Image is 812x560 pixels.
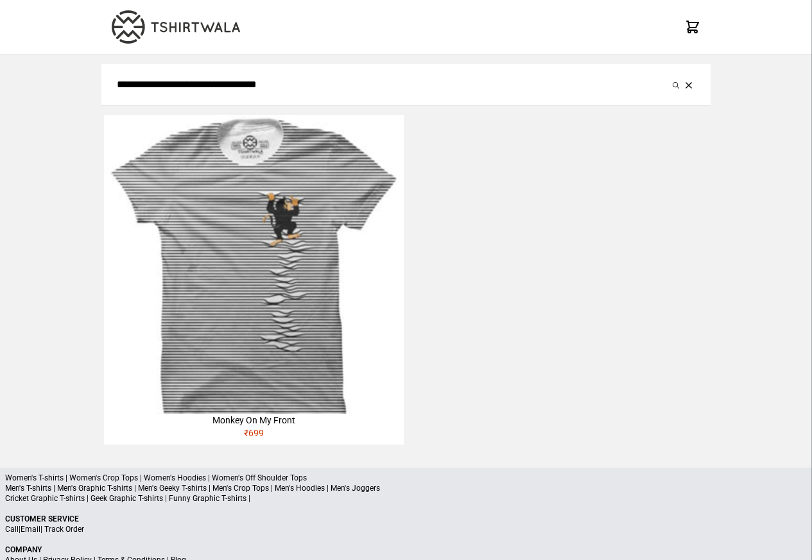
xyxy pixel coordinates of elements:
[5,525,19,534] a: Call
[104,115,403,445] a: Monkey On My Front₹699
[5,493,807,504] p: Cricket Graphic T-shirts | Geek Graphic T-shirts | Funny Graphic T-shirts |
[5,483,807,493] p: Men's T-shirts | Men's Graphic T-shirts | Men's Geeky T-shirts | Men's Crop Tops | Men's Hoodies ...
[5,524,807,534] p: | |
[21,525,40,534] a: Email
[5,473,807,483] p: Women's T-shirts | Women's Crop Tops | Women's Hoodies | Women's Off Shoulder Tops
[682,77,695,92] button: Clear the search query.
[104,414,403,427] div: Monkey On My Front
[5,514,807,524] p: Customer Service
[44,525,84,534] a: Track Order
[669,77,682,92] button: Submit your search query.
[5,545,807,555] p: Company
[104,427,403,445] div: ₹ 699
[112,10,240,44] img: TW-LOGO-400-104.png
[104,115,403,414] img: monkey-climbing-320x320.jpg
